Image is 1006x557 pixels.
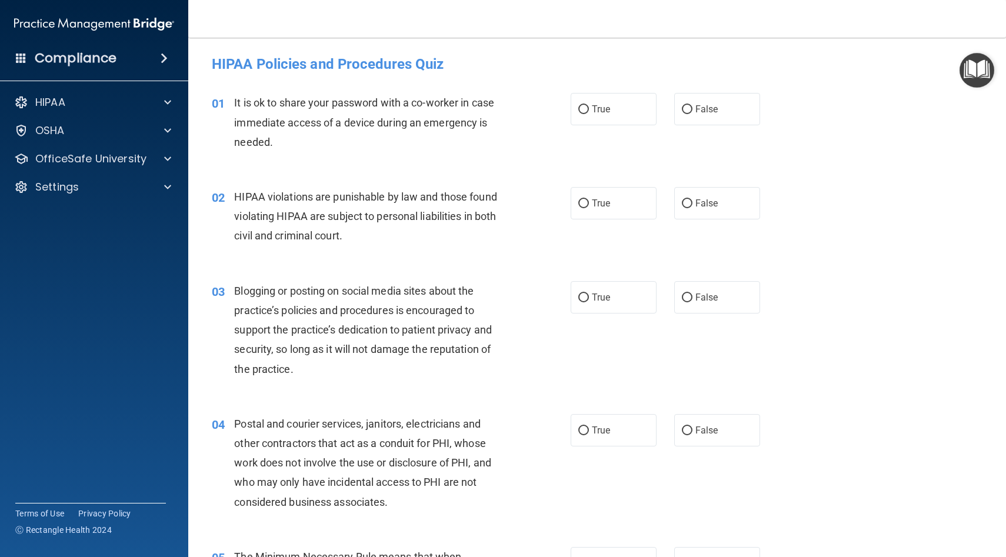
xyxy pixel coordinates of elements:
[35,152,146,166] p: OfficeSafe University
[15,508,64,519] a: Terms of Use
[960,53,994,88] button: Open Resource Center
[234,191,497,242] span: HIPAA violations are punishable by law and those found violating HIPAA are subject to personal li...
[234,285,492,375] span: Blogging or posting on social media sites about the practice’s policies and procedures is encoura...
[592,425,610,436] span: True
[14,152,171,166] a: OfficeSafe University
[695,425,718,436] span: False
[682,199,692,208] input: False
[592,104,610,115] span: True
[682,293,692,302] input: False
[578,426,589,435] input: True
[578,105,589,114] input: True
[78,508,131,519] a: Privacy Policy
[212,191,225,205] span: 02
[682,105,692,114] input: False
[234,96,494,148] span: It is ok to share your password with a co-worker in case immediate access of a device during an e...
[35,50,116,66] h4: Compliance
[35,124,65,138] p: OSHA
[592,292,610,303] span: True
[14,180,171,194] a: Settings
[35,95,65,109] p: HIPAA
[695,292,718,303] span: False
[592,198,610,209] span: True
[35,180,79,194] p: Settings
[578,293,589,302] input: True
[14,124,171,138] a: OSHA
[212,285,225,299] span: 03
[234,418,491,508] span: Postal and courier services, janitors, electricians and other contractors that act as a conduit f...
[695,198,718,209] span: False
[212,96,225,111] span: 01
[682,426,692,435] input: False
[695,104,718,115] span: False
[212,56,982,72] h4: HIPAA Policies and Procedures Quiz
[14,95,171,109] a: HIPAA
[15,524,112,536] span: Ⓒ Rectangle Health 2024
[578,199,589,208] input: True
[212,418,225,432] span: 04
[14,12,174,36] img: PMB logo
